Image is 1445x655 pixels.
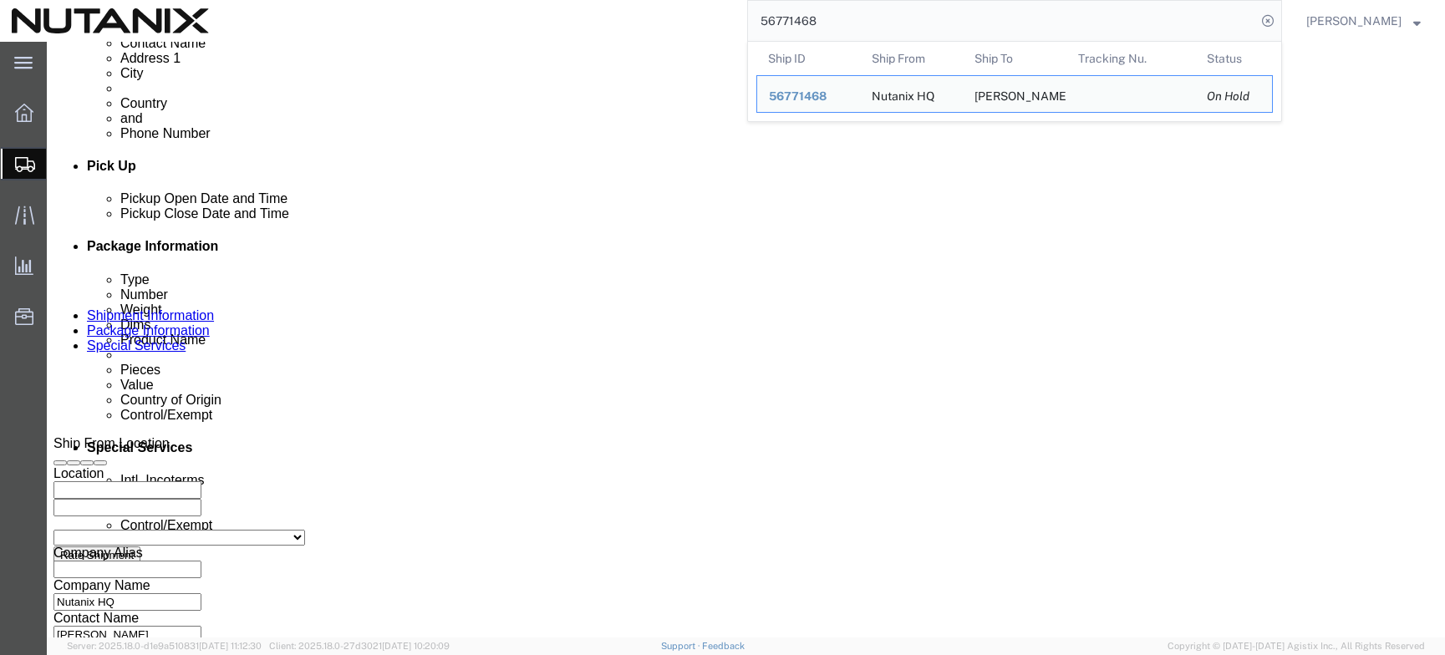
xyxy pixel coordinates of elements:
div: 56771468 [769,88,848,105]
th: Ship To [963,42,1066,75]
th: Tracking Nu. [1066,42,1196,75]
th: Ship From [860,42,964,75]
div: On Hold [1207,88,1260,105]
a: Feedback [702,641,745,651]
span: Ray Hirata [1306,12,1402,30]
div: Shradha Subramanian [974,76,1055,112]
span: [DATE] 10:20:09 [382,641,450,651]
span: [DATE] 11:12:30 [199,641,262,651]
span: Server: 2025.18.0-d1e9a510831 [67,641,262,651]
img: logo [12,8,209,33]
th: Ship ID [756,42,860,75]
iframe: FS Legacy Container [47,42,1445,637]
div: Nutanix HQ [872,76,934,112]
th: Status [1195,42,1273,75]
table: Search Results [756,42,1281,121]
input: Search for shipment number, reference number [748,1,1256,41]
span: Copyright © [DATE]-[DATE] Agistix Inc., All Rights Reserved [1168,639,1425,653]
button: [PERSON_NAME] [1305,11,1422,31]
span: 56771468 [769,89,827,103]
span: Client: 2025.18.0-27d3021 [269,641,450,651]
a: Support [661,641,703,651]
